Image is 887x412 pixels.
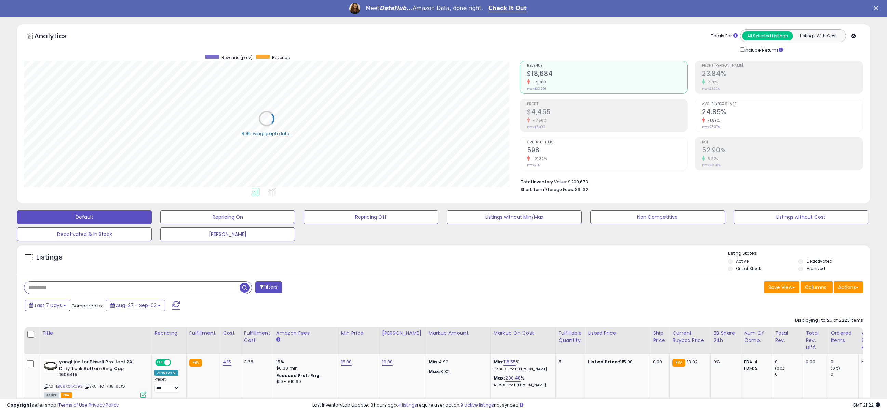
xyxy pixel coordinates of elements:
[775,366,784,371] small: (0%)
[160,210,295,224] button: Repricing On
[702,87,720,91] small: Prev: 23.20%
[160,227,295,241] button: [PERSON_NAME]
[84,384,125,389] span: | SKU: NQ-71J5-9LJQ
[25,300,70,311] button: Last 7 Days
[775,330,800,344] div: Total Rev.
[702,163,720,167] small: Prev: 49.78%
[559,359,580,365] div: 5
[653,359,664,365] div: 0.00
[702,125,720,129] small: Prev: 25.37%
[713,359,736,365] div: 0%
[590,210,725,224] button: Non Competitive
[734,210,868,224] button: Listings without Cost
[527,70,688,79] h2: $18,684
[17,227,152,241] button: Deactivated & In Stock
[702,70,863,79] h2: 23.84%
[705,118,720,123] small: -1.89%
[521,187,574,192] b: Short Term Storage Fees:
[711,33,738,39] div: Totals For
[806,359,822,365] div: 0.00
[242,130,292,136] div: Retrieving graph data..
[156,360,164,366] span: ON
[71,303,103,309] span: Compared to:
[341,359,352,366] a: 15.00
[559,330,582,344] div: Fulfillable Quantity
[276,373,321,378] b: Reduced Prof. Rng.
[223,330,238,337] div: Cost
[154,330,184,337] div: Repricing
[494,375,506,381] b: Max:
[490,327,555,354] th: The percentage added to the cost of goods (COGS) that forms the calculator for Min & Max prices.
[672,330,708,344] div: Current Buybox Price
[17,210,152,224] button: Default
[521,179,567,185] b: Total Inventory Value:
[276,359,333,365] div: 15%
[429,330,488,337] div: Markup Amount
[382,330,423,337] div: [PERSON_NAME]
[530,118,547,123] small: -17.56%
[44,392,59,398] span: All listings currently available for purchase on Amazon
[276,330,335,337] div: Amazon Fees
[831,359,858,365] div: 0
[527,64,688,68] span: Revenue
[7,402,119,409] div: seller snap | |
[861,330,886,351] div: Avg Selling Price
[527,125,545,129] small: Prev: $5,403
[494,359,504,365] b: Min:
[702,108,863,117] h2: 24.89%
[702,141,863,144] span: ROI
[742,31,793,40] button: All Selected Listings
[154,377,181,393] div: Preset:
[89,402,119,408] a: Privacy Policy
[44,359,57,373] img: 312IVu74d-L._SL40_.jpg
[807,266,825,271] label: Archived
[106,300,165,311] button: Aug-27 - Sep-02
[341,330,376,337] div: Min Price
[527,141,688,144] span: Ordered Items
[61,392,72,398] span: FBA
[806,330,825,351] div: Total Rev. Diff.
[831,366,840,371] small: (0%)
[429,369,485,375] p: 8.32
[312,402,880,409] div: Last InventoryLab Update: 3 hours ago, require user action, not synced.
[379,5,413,11] i: DataHub...
[861,359,884,365] div: N/A
[494,375,550,388] div: %
[653,330,667,344] div: Ship Price
[59,359,142,380] b: yanglijun for Bissell Pro Heat 2X Dirty Tank Bottom Ring Cap, 1606415
[527,102,688,106] span: Profit
[801,281,833,293] button: Columns
[807,258,832,264] label: Deactivated
[575,186,588,193] span: $91.32
[831,371,858,377] div: 0
[874,6,881,10] div: Close
[588,359,619,365] b: Listed Price:
[588,359,645,365] div: $15.00
[429,359,485,365] p: 4.92
[530,80,547,85] small: -19.78%
[505,375,521,382] a: 200.48
[244,359,268,365] div: 3.68
[255,281,282,293] button: Filters
[276,379,333,385] div: $10 - $10.90
[527,87,546,91] small: Prev: $23,291
[687,359,698,365] span: 13.92
[170,360,181,366] span: OFF
[736,266,761,271] label: Out of Stock
[429,368,441,375] strong: Max:
[447,210,581,224] button: Listings without Min/Max
[276,365,333,371] div: $0.30 min
[672,359,685,367] small: FBA
[775,371,803,377] div: 0
[116,302,157,309] span: Aug-27 - Sep-02
[527,163,540,167] small: Prev: 760
[429,359,439,365] strong: Min:
[494,359,550,372] div: %
[588,330,647,337] div: Listed Price
[530,156,547,161] small: -21.32%
[223,359,231,366] a: 4.15
[58,402,88,408] a: Terms of Use
[494,383,550,388] p: 43.79% Profit [PERSON_NAME]
[805,284,826,291] span: Columns
[35,302,62,309] span: Last 7 Days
